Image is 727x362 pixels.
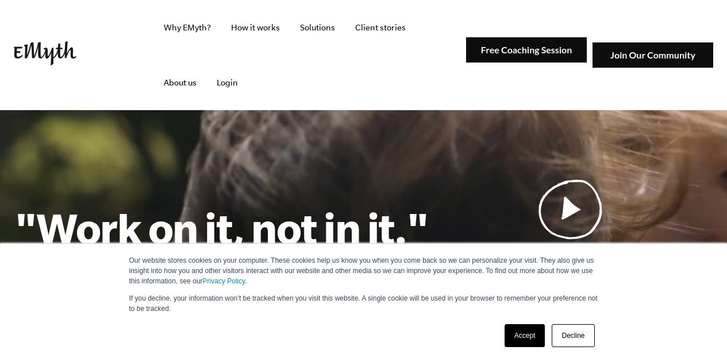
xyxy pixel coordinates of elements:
[429,179,713,285] a: See why most businessesdon't work andwhat to do about it
[207,55,247,110] a: Login
[593,42,713,68] img: Join Our Community
[129,255,598,286] p: Our website stores cookies on your computer. These cookies help us know you when you come back so...
[203,277,245,285] a: Privacy Policy
[466,37,587,63] img: Free Coaching Session
[129,293,598,314] p: If you decline, your information won’t be tracked when you visit this website. A single cookie wi...
[14,41,76,65] img: EMyth
[538,179,603,239] img: Play Video
[14,203,429,253] h1: "Work on it, not in it."
[552,324,594,347] a: Decline
[155,55,206,110] a: About us
[505,324,545,347] a: Accept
